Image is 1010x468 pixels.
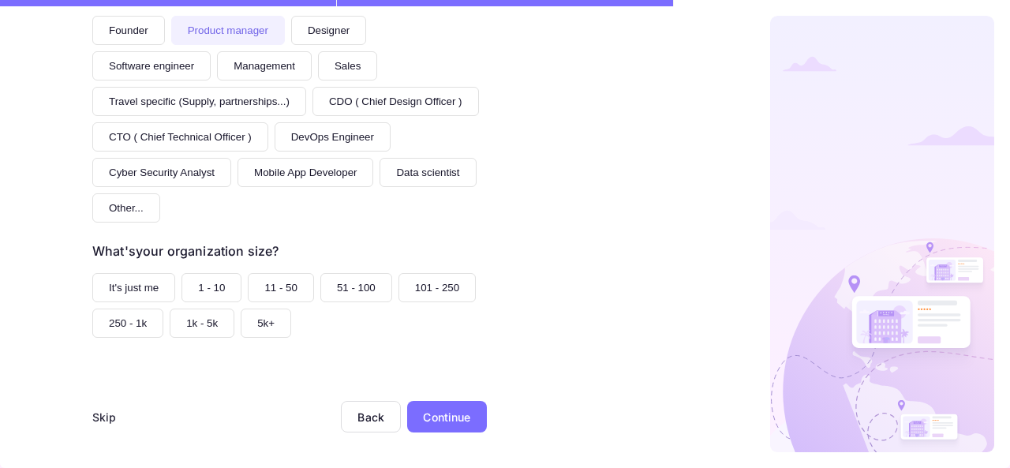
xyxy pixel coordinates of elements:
[423,409,470,425] div: Continue
[357,410,384,424] div: Back
[170,309,234,338] button: 1k - 5k
[171,16,285,45] button: Product manager
[380,158,476,187] button: Data scientist
[320,273,392,302] button: 51 - 100
[770,16,994,452] img: logo
[291,16,366,45] button: Designer
[217,51,312,80] button: Management
[92,51,211,80] button: Software engineer
[248,273,314,302] button: 11 - 50
[275,122,391,152] button: DevOps Engineer
[318,51,377,80] button: Sales
[92,309,163,338] button: 250 - 1k
[92,16,165,45] button: Founder
[241,309,291,338] button: 5k+
[92,193,160,223] button: Other...
[92,409,117,425] div: Skip
[92,87,306,116] button: Travel specific (Supply, partnerships...)
[92,158,231,187] button: Cyber Security Analyst
[398,273,476,302] button: 101 - 250
[92,273,175,302] button: It's just me
[312,87,479,116] button: CDO ( Chief Design Officer )
[92,122,268,152] button: CTO ( Chief Technical Officer )
[238,158,373,187] button: Mobile App Developer
[92,241,279,260] div: What's your organization size?
[181,273,241,302] button: 1 - 10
